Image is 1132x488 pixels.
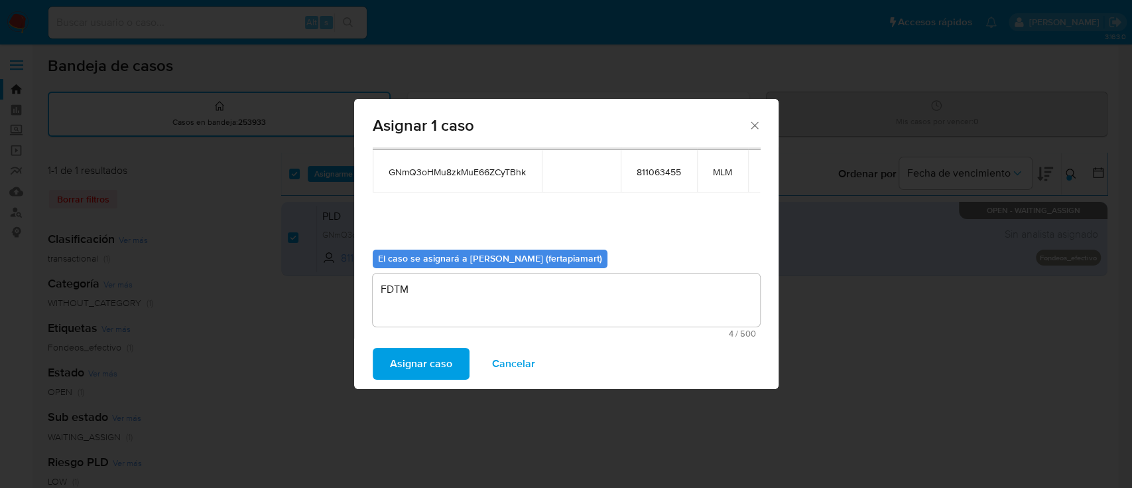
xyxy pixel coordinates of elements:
span: MLM [713,166,732,178]
span: Asignar caso [390,349,452,378]
button: Asignar caso [373,348,470,380]
button: Cerrar ventana [748,119,760,131]
div: assign-modal [354,99,779,389]
span: Asignar 1 caso [373,118,749,133]
span: Cancelar [492,349,535,378]
span: GNmQ3oHMu8zkMuE66ZCyTBhk [389,166,526,178]
textarea: FDTM [373,274,760,327]
button: Cancelar [475,348,552,380]
span: Máximo 500 caracteres [377,329,756,338]
span: 811063455 [637,166,681,178]
b: El caso se asignará a [PERSON_NAME] (fertapiamart) [378,252,602,265]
